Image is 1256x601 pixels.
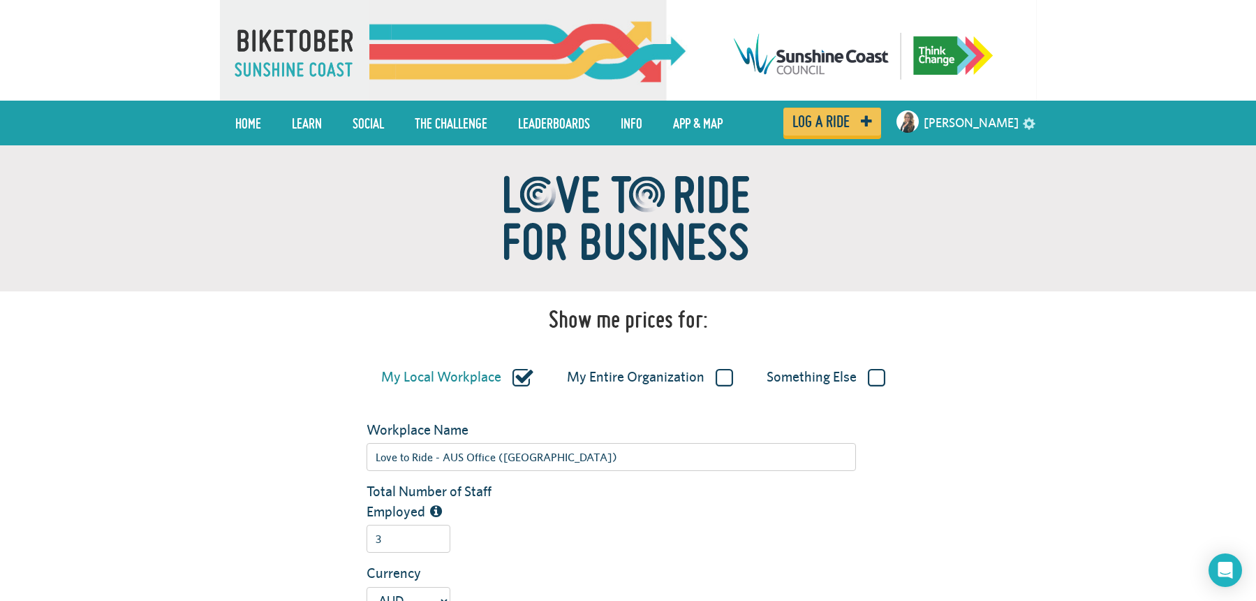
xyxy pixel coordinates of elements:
label: My Entire Organization [567,368,733,386]
label: Currency [356,563,526,584]
img: ltr_for_biz-e6001c5fe4d5a622ce57f6846a52a92b55b8f49da94d543b329e0189dcabf444.png [454,145,803,291]
label: Something Else [767,368,885,386]
div: Open Intercom Messenger [1209,553,1242,587]
a: [PERSON_NAME] [924,106,1019,140]
a: Log a ride [783,108,881,136]
i: The total number of people employed by this organization/workplace, including part time staff. [430,505,442,519]
h1: Show me prices for: [549,305,708,333]
a: Social [342,106,394,140]
label: Total Number of Staff Employed [356,481,526,521]
label: Workplace Name [356,420,526,440]
span: Log a ride [792,115,850,128]
label: My Local Workplace [381,368,533,386]
a: The Challenge [404,106,498,140]
a: LEARN [281,106,332,140]
img: Small navigation user avatar [896,110,919,133]
a: Leaderboards [508,106,600,140]
a: Home [225,106,272,140]
a: settings drop down toggle [1023,116,1035,129]
a: Info [610,106,653,140]
a: App & Map [663,106,733,140]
